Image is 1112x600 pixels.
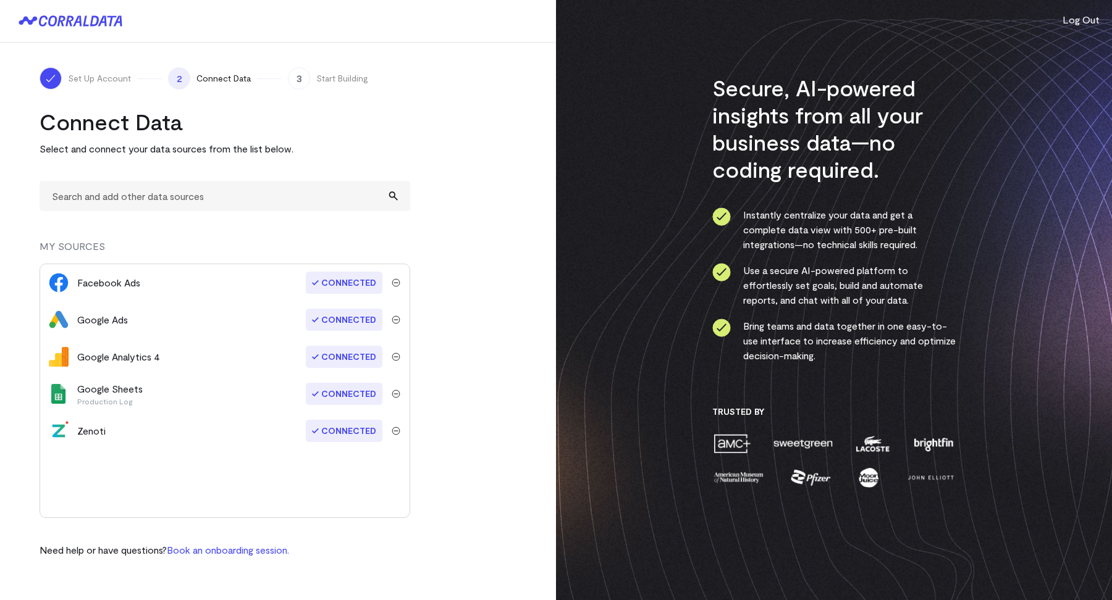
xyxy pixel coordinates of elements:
[856,467,881,488] img: moon-juice-c312e729.png
[306,272,382,294] span: Connected
[712,467,765,488] img: amnh-5afada46.png
[790,467,832,488] img: pfizer-e137f5fc.png
[906,467,956,488] img: john-elliott-25751c40.png
[392,278,400,287] img: trash-40e54a27.svg
[196,72,251,85] span: Connect Data
[854,433,891,454] img: lacoste-7a6b0538.png
[68,72,131,85] span: Set Up Account
[392,352,400,361] img: trash-40e54a27.svg
[392,427,400,435] img: trash-40e54a27.svg
[306,346,382,368] span: Connected
[40,181,410,211] input: Search and add other data sources
[77,349,160,364] div: Google Analytics 4
[712,319,956,363] li: Bring teams and data together in one easy-to-use interface to increase efficiency and optimize de...
[168,67,190,90] span: 2
[712,263,956,307] li: Use a secure AI-powered platform to effortlessly set goals, build and automate reports, and chat ...
[49,310,69,330] img: google_ads-c8121f33.png
[306,420,382,442] span: Connected
[712,74,956,183] h3: Secure, AI-powered insights from all your business data—no coding required.
[77,381,143,406] div: Google Sheets
[712,207,731,226] img: ico-check-circle-4b19435c.svg
[316,72,368,85] span: Start Building
[77,312,128,327] div: Google Ads
[712,263,731,281] img: ico-check-circle-4b19435c.svg
[712,319,731,337] img: ico-check-circle-4b19435c.svg
[1063,12,1100,27] button: Log Out
[40,543,289,557] p: Need help or have questions?
[167,544,289,556] a: Book an onboarding session.
[40,108,410,135] h2: Connect Data
[392,390,400,398] img: trash-40e54a27.svg
[40,239,410,264] div: MY SOURCES
[911,433,956,454] img: brightfin-a251e171.png
[44,72,57,85] img: ico-check-white-5ff98cb1.svg
[49,421,69,441] img: zenoti-2086f9c1.png
[306,383,382,405] span: Connected
[77,423,106,438] div: Zenoti
[40,141,410,156] p: Select and connect your data sources from the list below.
[712,433,752,454] img: amc-0b11a8f1.png
[77,275,140,290] div: Facebook Ads
[49,273,69,293] img: facebook_ads-56946ca1.svg
[712,207,956,252] li: Instantly centralize your data and get a complete data view with 500+ pre-built integrations—no t...
[772,433,834,454] img: sweetgreen-1d1fb32c.png
[712,406,956,417] h3: Trusted By
[392,315,400,324] img: trash-40e54a27.svg
[49,384,69,404] img: google_sheets-5a4bad8e.svg
[306,309,382,331] span: Connected
[49,347,69,367] img: google_analytics_4-4ee20295.svg
[288,67,310,90] span: 3
[77,396,143,406] p: Production Log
